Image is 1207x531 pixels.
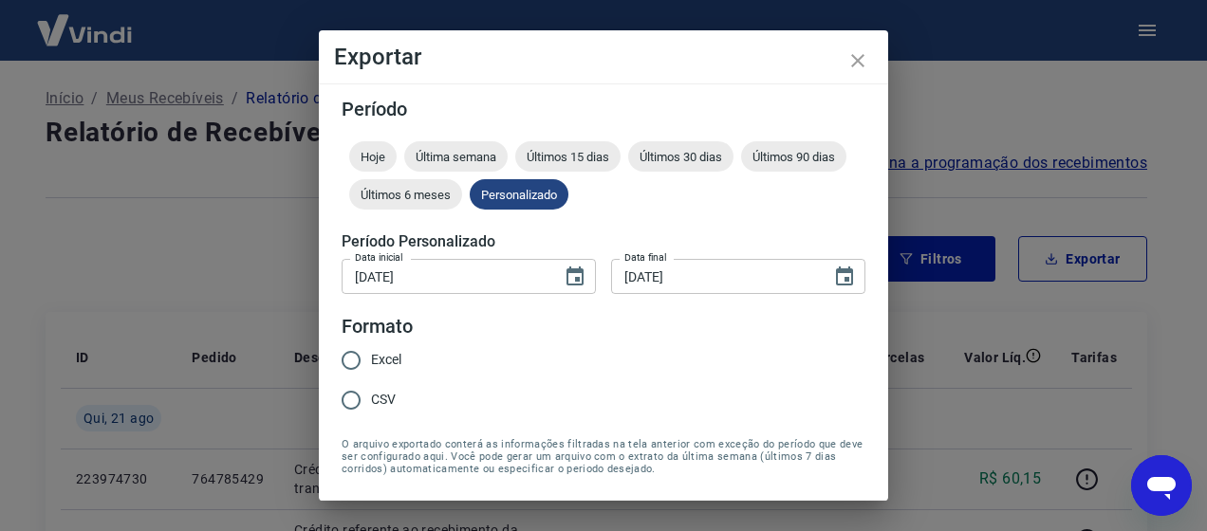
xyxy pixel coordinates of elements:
h5: Período [342,100,865,119]
div: Personalizado [470,179,568,210]
button: Choose date, selected date is 21 de ago de 2025 [826,258,863,296]
span: Últimos 15 dias [515,150,621,164]
div: Hoje [349,141,397,172]
span: Hoje [349,150,397,164]
span: Personalizado [470,188,568,202]
button: close [835,38,881,83]
div: Últimos 90 dias [741,141,846,172]
span: Excel [371,350,401,370]
span: Última semana [404,150,508,164]
span: CSV [371,390,396,410]
legend: Formato [342,313,413,340]
iframe: Botão para abrir a janela de mensagens [1131,455,1192,516]
div: Última semana [404,141,508,172]
span: Últimos 90 dias [741,150,846,164]
div: Últimos 15 dias [515,141,621,172]
span: O arquivo exportado conterá as informações filtradas na tela anterior com exceção do período que ... [342,438,865,475]
div: Últimos 30 dias [628,141,733,172]
h4: Exportar [334,46,873,68]
span: Últimos 30 dias [628,150,733,164]
input: DD/MM/YYYY [611,259,818,294]
h5: Período Personalizado [342,232,865,251]
label: Data inicial [355,250,403,265]
input: DD/MM/YYYY [342,259,548,294]
div: Últimos 6 meses [349,179,462,210]
span: Últimos 6 meses [349,188,462,202]
label: Data final [624,250,667,265]
button: Choose date, selected date is 21 de ago de 2025 [556,258,594,296]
